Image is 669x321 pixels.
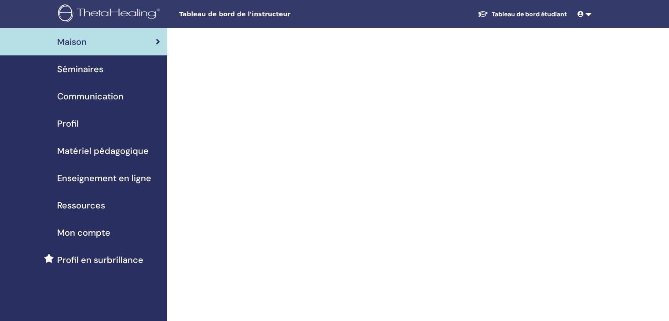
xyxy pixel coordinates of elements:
[57,117,79,130] span: Profil
[471,6,574,22] a: Tableau de bord étudiant
[57,253,143,266] span: Profil en surbrillance
[478,10,488,18] img: graduation-cap-white.svg
[57,226,110,239] span: Mon compte
[179,10,311,19] span: Tableau de bord de l'instructeur
[57,90,124,103] span: Communication
[58,4,163,24] img: logo.png
[57,35,87,48] span: Maison
[57,62,103,76] span: Séminaires
[57,199,105,212] span: Ressources
[57,144,149,157] span: Matériel pédagogique
[57,171,151,185] span: Enseignement en ligne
